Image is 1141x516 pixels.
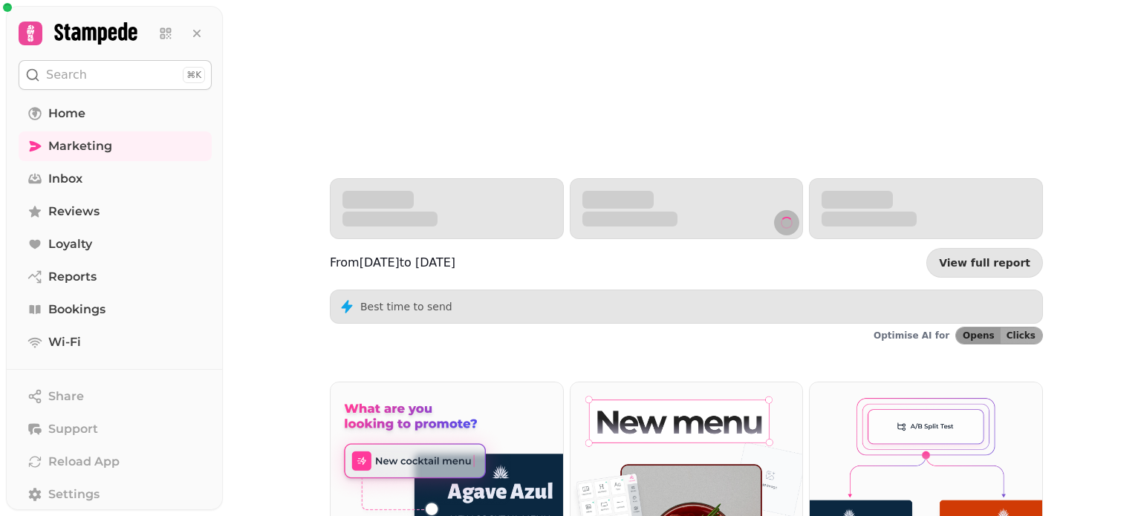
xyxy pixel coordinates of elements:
[48,170,82,188] span: Inbox
[360,299,452,314] p: Best time to send
[19,382,212,411] button: Share
[19,131,212,161] a: Marketing
[46,66,87,84] p: Search
[19,447,212,477] button: Reload App
[19,99,212,128] a: Home
[956,327,1001,344] button: Opens
[48,486,100,503] span: Settings
[48,453,120,471] span: Reload App
[963,331,995,340] span: Opens
[19,164,212,194] a: Inbox
[48,301,105,319] span: Bookings
[19,327,212,357] a: Wi-Fi
[926,248,1043,278] a: View full report
[19,480,212,509] a: Settings
[19,295,212,324] a: Bookings
[48,137,112,155] span: Marketing
[19,262,212,292] a: Reports
[48,268,97,286] span: Reports
[48,105,85,123] span: Home
[774,210,799,235] button: refresh
[330,254,455,272] p: From [DATE] to [DATE]
[48,333,81,351] span: Wi-Fi
[19,197,212,226] a: Reviews
[1001,327,1042,344] button: Clicks
[19,414,212,444] button: Support
[19,229,212,259] a: Loyalty
[48,203,100,221] span: Reviews
[48,235,92,253] span: Loyalty
[48,388,84,405] span: Share
[1007,331,1036,340] span: Clicks
[874,330,949,342] p: Optimise AI for
[48,420,98,438] span: Support
[19,60,212,90] button: Search⌘K
[183,67,205,83] div: ⌘K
